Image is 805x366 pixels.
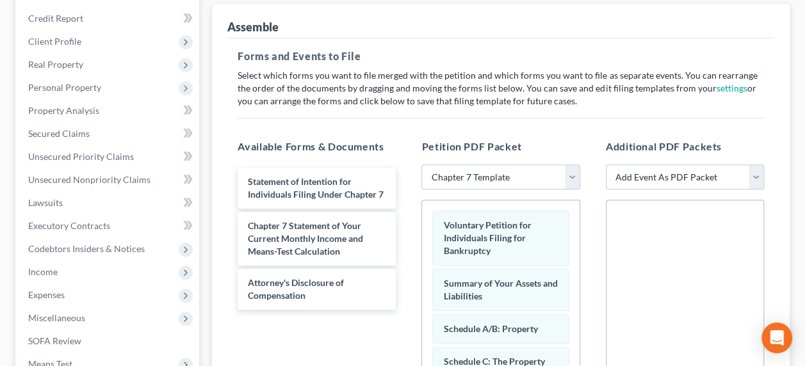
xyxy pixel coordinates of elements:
[227,19,279,35] div: Assemble
[443,219,531,256] span: Voluntary Petition for Individuals Filing for Bankruptcy
[18,122,199,145] a: Secured Claims
[28,36,81,47] span: Client Profile
[28,82,101,93] span: Personal Property
[28,220,110,231] span: Executory Contracts
[28,243,145,254] span: Codebtors Insiders & Notices
[18,191,199,214] a: Lawsuits
[761,322,792,353] div: Open Intercom Messenger
[18,214,199,237] a: Executory Contracts
[18,145,199,168] a: Unsecured Priority Claims
[28,59,83,70] span: Real Property
[28,13,83,24] span: Credit Report
[28,289,65,300] span: Expenses
[248,220,363,257] span: Chapter 7 Statement of Your Current Monthly Income and Means-Test Calculation
[443,278,557,301] span: Summary of Your Assets and Liabilities
[18,99,199,122] a: Property Analysis
[28,312,85,323] span: Miscellaneous
[18,7,199,30] a: Credit Report
[606,139,764,154] h5: Additional PDF Packets
[421,140,521,152] span: Petition PDF Packet
[248,277,344,301] span: Attorney's Disclosure of Compensation
[28,105,99,116] span: Property Analysis
[28,174,150,185] span: Unsecured Nonpriority Claims
[238,139,396,154] h5: Available Forms & Documents
[28,266,58,277] span: Income
[28,128,90,139] span: Secured Claims
[248,176,384,200] span: Statement of Intention for Individuals Filing Under Chapter 7
[18,168,199,191] a: Unsecured Nonpriority Claims
[28,335,81,346] span: SOFA Review
[28,197,63,208] span: Lawsuits
[238,69,764,107] p: Select which forms you want to file merged with the petition and which forms you want to file as ...
[28,151,134,162] span: Unsecured Priority Claims
[238,49,764,64] h5: Forms and Events to File
[18,330,199,353] a: SOFA Review
[716,83,747,93] a: settings
[443,323,537,334] span: Schedule A/B: Property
